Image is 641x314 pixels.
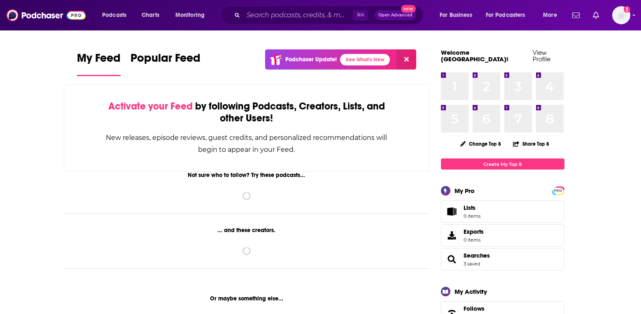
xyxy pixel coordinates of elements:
[441,200,564,223] a: Lists
[533,49,550,63] a: View Profile
[464,228,484,235] span: Exports
[537,9,567,22] button: open menu
[464,204,480,212] span: Lists
[464,305,485,312] span: Follows
[513,136,550,152] button: Share Top 8
[102,9,126,21] span: Podcasts
[612,6,630,24] button: Show profile menu
[243,9,353,22] input: Search podcasts, credits, & more...
[590,8,602,22] a: Show notifications dropdown
[131,51,200,76] a: Popular Feed
[480,9,537,22] button: open menu
[464,261,480,267] a: 3 saved
[444,254,460,265] a: Searches
[444,206,460,217] span: Lists
[444,230,460,241] span: Exports
[170,9,215,22] button: open menu
[77,51,121,76] a: My Feed
[7,7,86,23] img: Podchaser - Follow, Share and Rate Podcasts
[464,305,539,312] a: Follows
[228,6,431,25] div: Search podcasts, credits, & more...
[441,49,508,63] a: Welcome [GEOGRAPHIC_DATA]!
[441,224,564,247] a: Exports
[64,172,430,179] div: Not sure who to follow? Try these podcasts...
[464,213,480,219] span: 0 items
[96,9,137,22] button: open menu
[455,288,487,295] div: My Activity
[77,51,121,70] span: My Feed
[441,248,564,270] span: Searches
[464,204,476,212] span: Lists
[353,10,368,21] span: ⌘ K
[464,252,490,259] a: Searches
[441,158,564,170] a: Create My Top 8
[105,132,388,156] div: New releases, episode reviews, guest credits, and personalized recommendations will begin to appe...
[612,6,630,24] img: User Profile
[464,237,484,243] span: 0 items
[612,6,630,24] span: Logged in as dkcsports
[142,9,159,21] span: Charts
[455,187,475,195] div: My Pro
[440,9,472,21] span: For Business
[455,139,506,149] button: Change Top 8
[175,9,205,21] span: Monitoring
[64,295,430,302] div: Or maybe something else...
[131,51,200,70] span: Popular Feed
[553,187,563,193] a: PRO
[401,5,416,13] span: New
[486,9,525,21] span: For Podcasters
[285,56,337,63] p: Podchaser Update!
[378,13,413,17] span: Open Advanced
[434,9,482,22] button: open menu
[136,9,164,22] a: Charts
[553,188,563,194] span: PRO
[543,9,557,21] span: More
[569,8,583,22] a: Show notifications dropdown
[108,100,193,112] span: Activate your Feed
[340,54,390,65] a: See What's New
[624,6,630,13] svg: Add a profile image
[64,227,430,234] div: ... and these creators.
[375,10,416,20] button: Open AdvancedNew
[105,100,388,124] div: by following Podcasts, Creators, Lists, and other Users!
